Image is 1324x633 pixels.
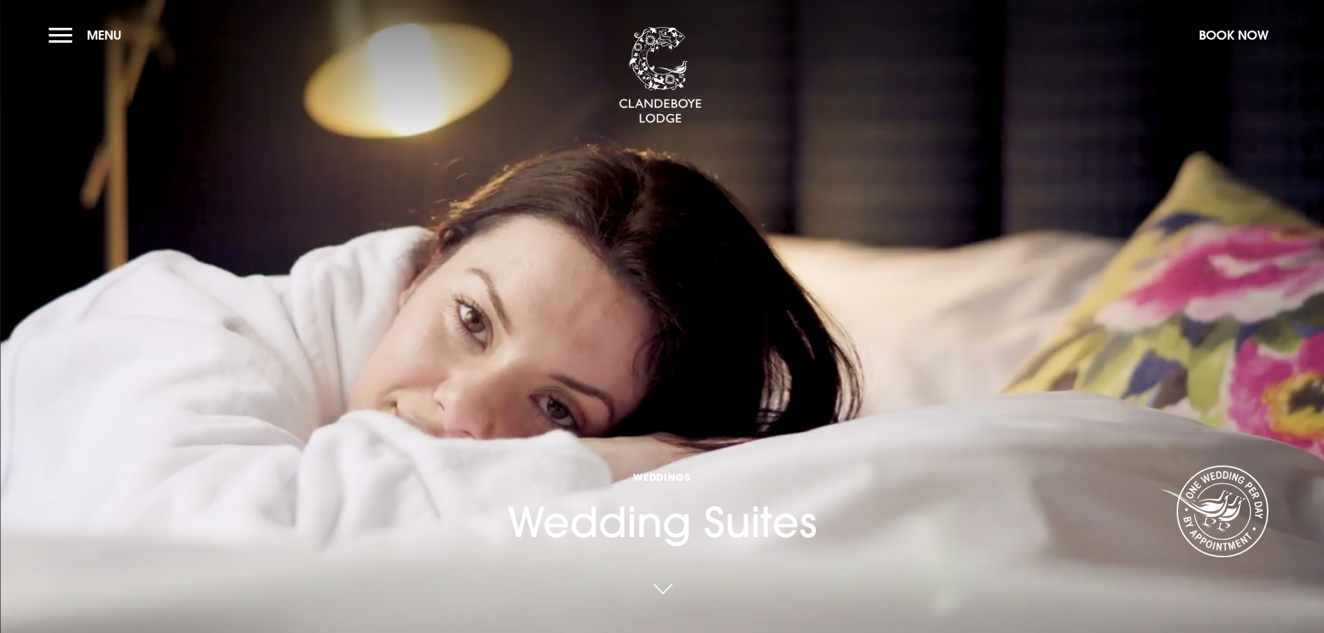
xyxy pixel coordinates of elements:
[507,470,817,547] h1: Wedding Suites
[87,27,122,43] span: Menu
[1192,20,1275,50] button: Book Now
[49,20,129,50] button: Menu
[619,27,702,124] img: Clandeboye Lodge
[507,470,817,484] span: Weddings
